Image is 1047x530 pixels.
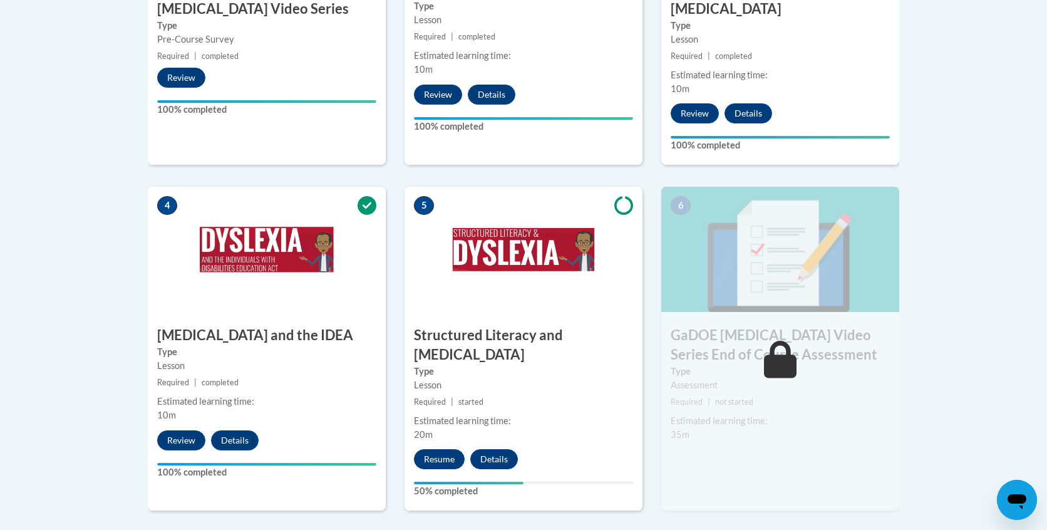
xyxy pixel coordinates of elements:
span: | [451,397,453,407]
span: Required [157,378,189,387]
span: | [708,51,710,61]
span: not started [715,397,753,407]
div: Pre-Course Survey [157,33,376,46]
button: Review [671,103,719,123]
span: | [194,51,197,61]
label: Type [671,365,890,378]
span: started [458,397,483,407]
button: Review [157,430,205,450]
span: Required [414,32,446,41]
div: Your progress [157,100,376,103]
span: 4 [157,196,177,215]
span: | [194,378,197,387]
h3: Structured Literacy and [MEDICAL_DATA] [405,326,642,365]
h3: GaDOE [MEDICAL_DATA] Video Series End of Course Assessment [661,326,899,365]
div: Lesson [671,33,890,46]
img: Course Image [148,187,386,312]
button: Resume [414,449,465,469]
img: Course Image [661,187,899,312]
span: 5 [414,196,434,215]
span: 10m [414,64,433,75]
label: Type [671,19,890,33]
span: Required [157,51,189,61]
label: Type [414,365,633,378]
label: 100% completed [157,103,376,117]
span: completed [202,378,239,387]
span: completed [458,32,495,41]
span: Required [671,51,703,61]
label: 50% completed [414,484,633,498]
div: Assessment [671,378,890,392]
label: Type [157,345,376,359]
div: Estimated learning time: [671,68,890,82]
span: 10m [157,410,176,420]
div: Estimated learning time: [671,414,890,428]
div: Your progress [414,482,523,484]
div: Lesson [414,378,633,392]
span: 35m [671,429,689,440]
span: completed [202,51,239,61]
label: 100% completed [671,138,890,152]
button: Details [468,85,515,105]
button: Details [725,103,772,123]
button: Review [414,85,462,105]
span: Required [414,397,446,407]
div: Estimated learning time: [414,49,633,63]
div: Your progress [157,463,376,465]
span: | [708,397,710,407]
div: Lesson [414,13,633,27]
iframe: Button to launch messaging window [997,480,1037,520]
span: completed [715,51,752,61]
button: Details [470,449,518,469]
span: 6 [671,196,691,215]
label: 100% completed [157,465,376,479]
img: Course Image [405,187,642,312]
label: 100% completed [414,120,633,133]
button: Review [157,68,205,88]
div: Your progress [414,117,633,120]
span: 20m [414,429,433,440]
button: Details [211,430,259,450]
div: Estimated learning time: [157,395,376,408]
span: | [451,32,453,41]
span: 10m [671,83,689,94]
span: Required [671,397,703,407]
h3: [MEDICAL_DATA] and the IDEA [148,326,386,345]
label: Type [157,19,376,33]
div: Lesson [157,359,376,373]
div: Estimated learning time: [414,414,633,428]
div: Your progress [671,136,890,138]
